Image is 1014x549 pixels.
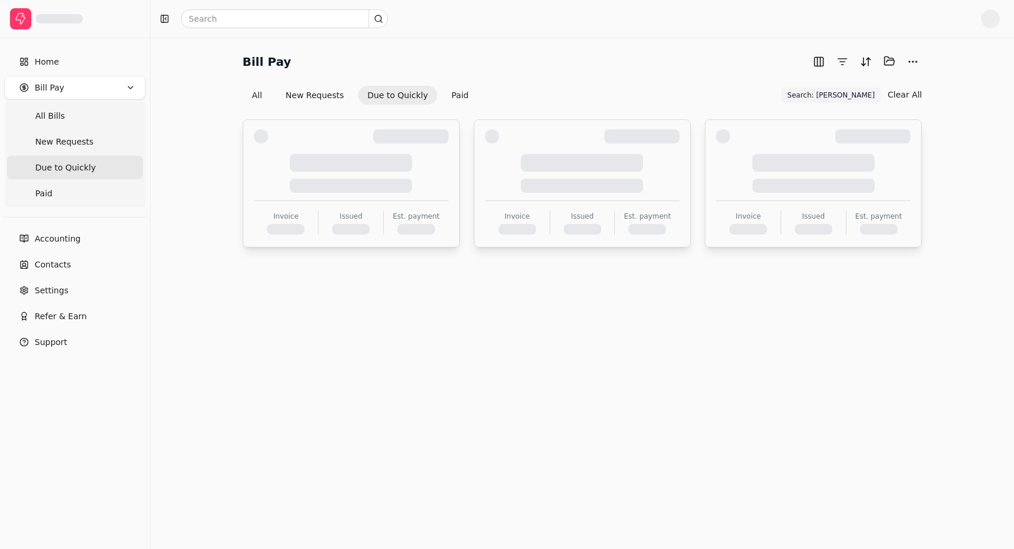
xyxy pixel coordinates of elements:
button: Support [5,330,145,354]
button: Sort [856,52,875,71]
span: Support [35,336,67,349]
button: Paid [442,86,478,105]
div: Invoice [736,211,761,222]
span: Paid [35,188,52,200]
span: Due to Quickly [35,162,96,174]
h2: Bill Pay [243,52,292,71]
button: Search: [PERSON_NAME] [781,88,881,103]
button: All [243,86,272,105]
span: Search: [PERSON_NAME] [787,90,875,101]
span: All Bills [35,110,65,122]
a: All Bills [7,104,143,128]
a: Paid [7,182,143,205]
span: Contacts [35,259,71,271]
button: Batch (0) [880,52,899,71]
a: Due to Quickly [7,156,143,179]
button: Clear All [888,85,922,104]
button: Due to Quickly [358,86,437,105]
a: Home [5,50,145,73]
div: Est. payment [624,211,671,222]
span: New Requests [35,136,93,148]
span: Accounting [35,233,81,245]
a: Settings [5,279,145,302]
div: Issued [802,211,825,222]
span: Home [35,56,59,68]
input: Search [181,9,388,28]
div: Invoice filter options [243,86,478,105]
span: Settings [35,284,68,297]
button: Refer & Earn [5,304,145,328]
div: Est. payment [855,211,902,222]
div: Invoice [273,211,299,222]
div: Issued [571,211,594,222]
button: More [903,52,922,71]
span: Refer & Earn [35,310,87,323]
div: Est. payment [393,211,440,222]
a: Contacts [5,253,145,276]
a: Accounting [5,227,145,250]
span: Bill Pay [35,82,64,94]
div: Invoice [504,211,530,222]
a: New Requests [7,130,143,153]
button: New Requests [276,86,353,105]
button: Bill Pay [5,76,145,99]
div: Issued [340,211,363,222]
